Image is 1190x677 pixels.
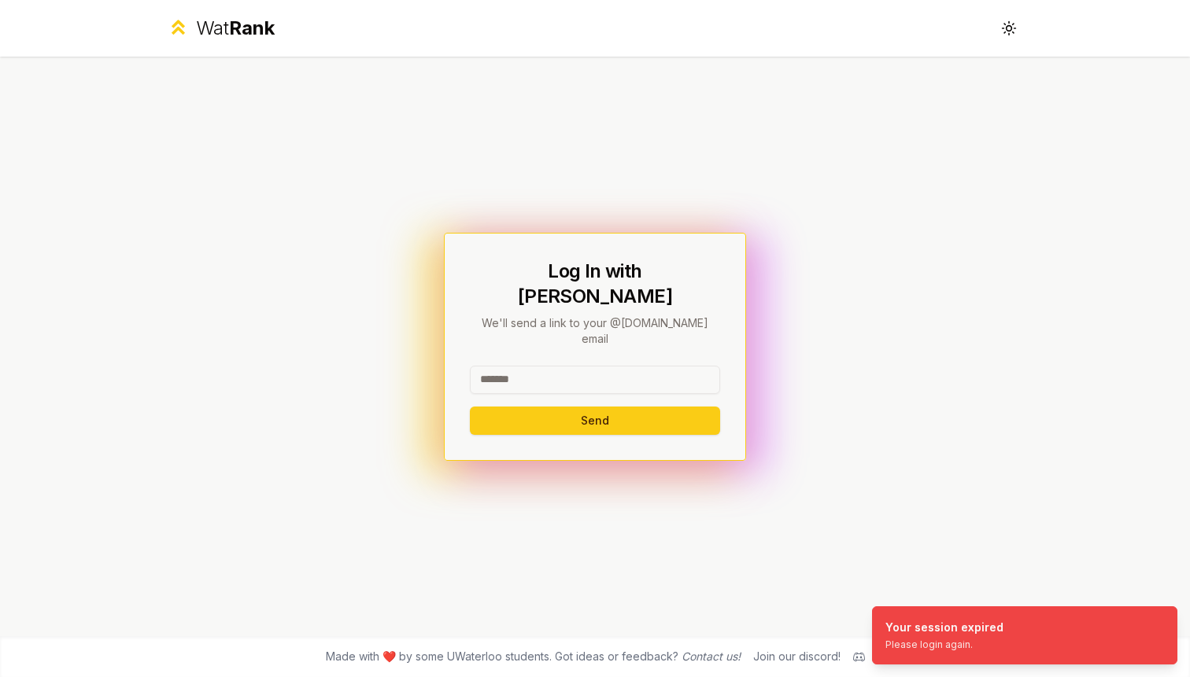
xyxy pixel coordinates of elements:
[885,638,1003,651] div: Please login again.
[682,649,741,663] a: Contact us!
[470,407,720,435] button: Send
[885,620,1003,635] div: Your session expired
[326,649,741,664] span: Made with ❤️ by some UWaterloo students. Got ideas or feedback?
[470,259,720,309] h1: Log In with [PERSON_NAME]
[470,315,720,347] p: We'll send a link to your @[DOMAIN_NAME] email
[167,16,275,41] a: WatRank
[753,649,841,664] div: Join our discord!
[229,17,275,39] span: Rank
[196,16,275,41] div: Wat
